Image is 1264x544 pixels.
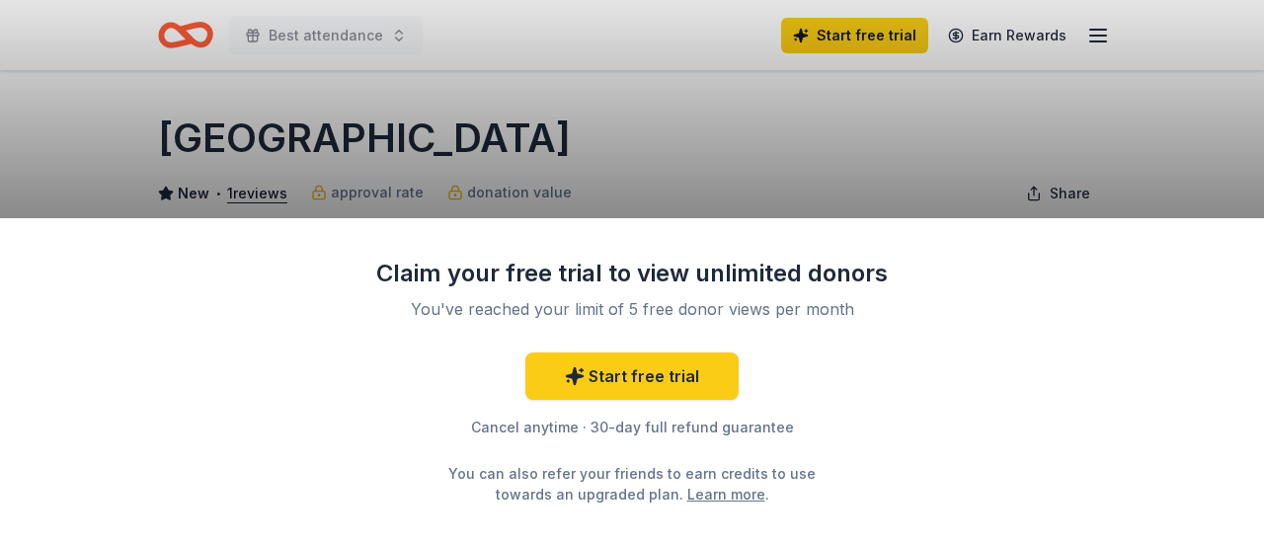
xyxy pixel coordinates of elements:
[399,297,865,321] div: You've reached your limit of 5 free donor views per month
[375,258,889,289] div: Claim your free trial to view unlimited donors
[431,463,833,505] div: You can also refer your friends to earn credits to use towards an upgraded plan. .
[687,484,765,505] a: Learn more
[375,416,889,439] div: Cancel anytime · 30-day full refund guarantee
[525,352,739,400] a: Start free trial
